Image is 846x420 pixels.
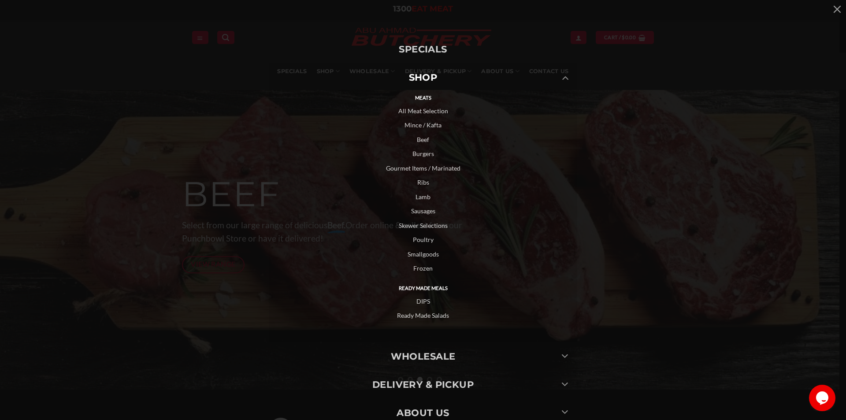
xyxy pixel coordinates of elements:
a: Beef [269,133,577,147]
button: Toggle [555,70,575,85]
a: Delivery & Pickup [269,371,577,399]
a: Wholesale [269,342,577,371]
a: All Meat Selection [269,104,577,119]
a: Frozen [269,261,577,276]
a: Poultry [269,233,577,247]
a: Skewer Selections [269,219,577,233]
a: Meats [269,92,577,104]
a: Specials [269,35,577,63]
a: DIPS [269,294,577,309]
a: Lamb [269,190,577,204]
iframe: chat widget [809,385,837,411]
button: Toggle [555,377,575,392]
a: Smallgoods [269,247,577,262]
a: Burgers [269,147,577,161]
a: Mince / Kafta [269,118,577,133]
a: Ribs [269,175,577,190]
button: Toggle [555,349,575,364]
a: Ready Made Meals [269,282,577,294]
a: Sausages [269,204,577,219]
a: Gourmet Items / Marinated [269,161,577,176]
a: SHOP [269,63,577,92]
a: Ready Made Salads [269,308,577,323]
